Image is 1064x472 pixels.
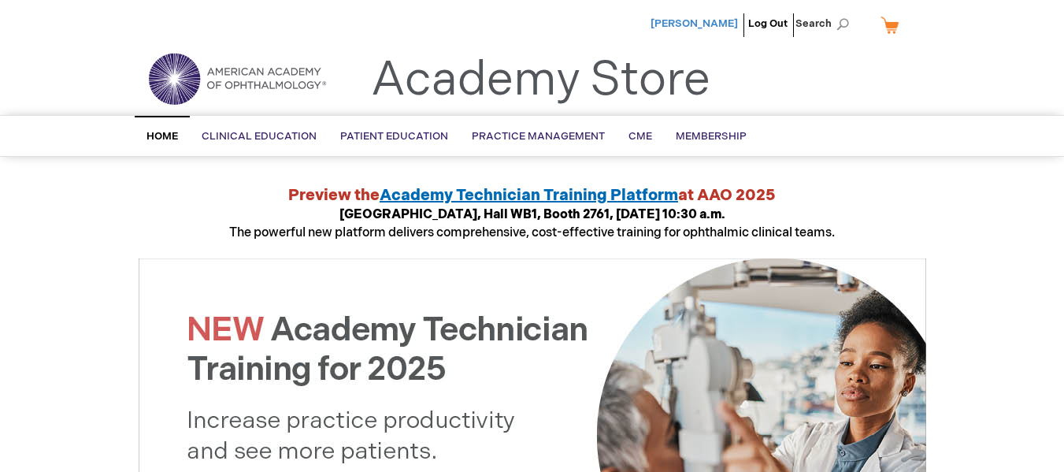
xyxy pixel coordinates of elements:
span: Clinical Education [202,130,317,143]
a: Log Out [748,17,788,30]
a: Academy Technician Training Platform [380,186,678,205]
span: Search [795,8,855,39]
strong: [GEOGRAPHIC_DATA], Hall WB1, Booth 2761, [DATE] 10:30 a.m. [339,207,725,222]
strong: Preview the at AAO 2025 [288,186,776,205]
span: The powerful new platform delivers comprehensive, cost-effective training for ophthalmic clinical... [229,207,835,240]
span: Membership [676,130,747,143]
a: Academy Store [371,52,710,109]
span: Patient Education [340,130,448,143]
span: CME [628,130,652,143]
a: [PERSON_NAME] [651,17,738,30]
span: Home [146,130,178,143]
span: Practice Management [472,130,605,143]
